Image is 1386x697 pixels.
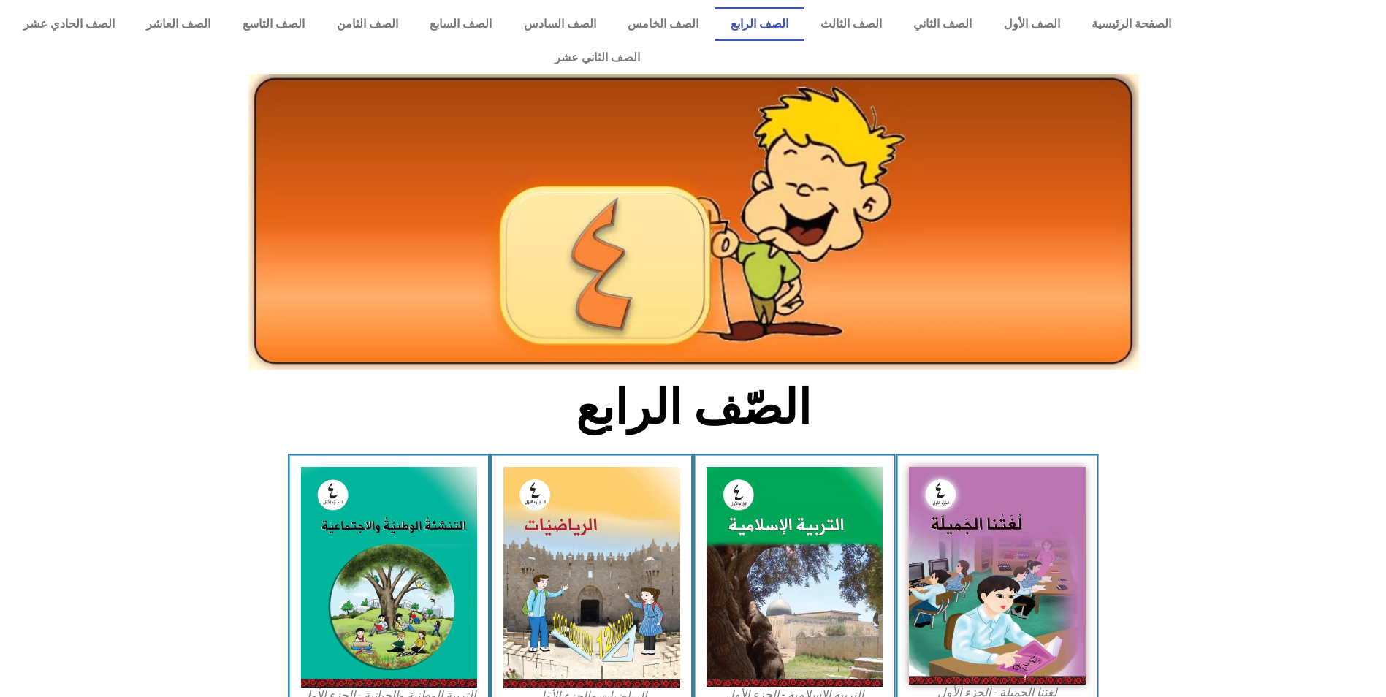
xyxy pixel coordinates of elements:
h2: الصّف الرابع [452,379,934,436]
a: الصف الثاني [897,7,988,41]
a: الصف الثاني عشر [7,41,1187,75]
a: الصف الخامس [612,7,715,41]
a: الصف الثامن [321,7,414,41]
a: الصف الأول [988,7,1076,41]
a: الصف السابع [414,7,508,41]
a: الصف التاسع [226,7,321,41]
a: الصف الحادي عشر [7,7,131,41]
a: الصف الرابع [715,7,804,41]
a: الصف الثالث [804,7,898,41]
a: الصف العاشر [131,7,227,41]
a: الصف السادس [508,7,612,41]
a: الصفحة الرئيسية [1076,7,1188,41]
